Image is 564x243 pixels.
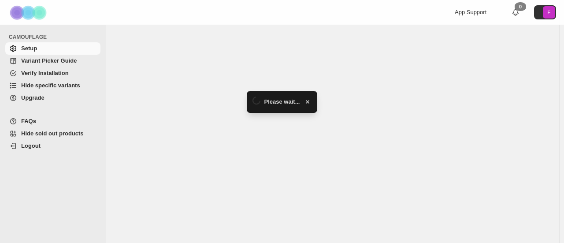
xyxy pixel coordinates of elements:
[21,82,80,89] span: Hide specific variants
[515,2,526,11] div: 0
[9,34,101,41] span: CAMOUFLAGE
[5,79,100,92] a: Hide specific variants
[455,9,486,15] span: App Support
[21,142,41,149] span: Logout
[5,67,100,79] a: Verify Installation
[21,70,69,76] span: Verify Installation
[7,0,51,25] img: Camouflage
[511,8,520,17] a: 0
[21,57,77,64] span: Variant Picker Guide
[5,55,100,67] a: Variant Picker Guide
[5,140,100,152] a: Logout
[5,115,100,127] a: FAQs
[5,127,100,140] a: Hide sold out products
[21,45,37,52] span: Setup
[543,6,555,19] span: Avatar with initials F
[5,42,100,55] a: Setup
[534,5,556,19] button: Avatar with initials F
[548,10,551,15] text: F
[264,97,300,106] span: Please wait...
[5,92,100,104] a: Upgrade
[21,94,45,101] span: Upgrade
[21,130,84,137] span: Hide sold out products
[21,118,36,124] span: FAQs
